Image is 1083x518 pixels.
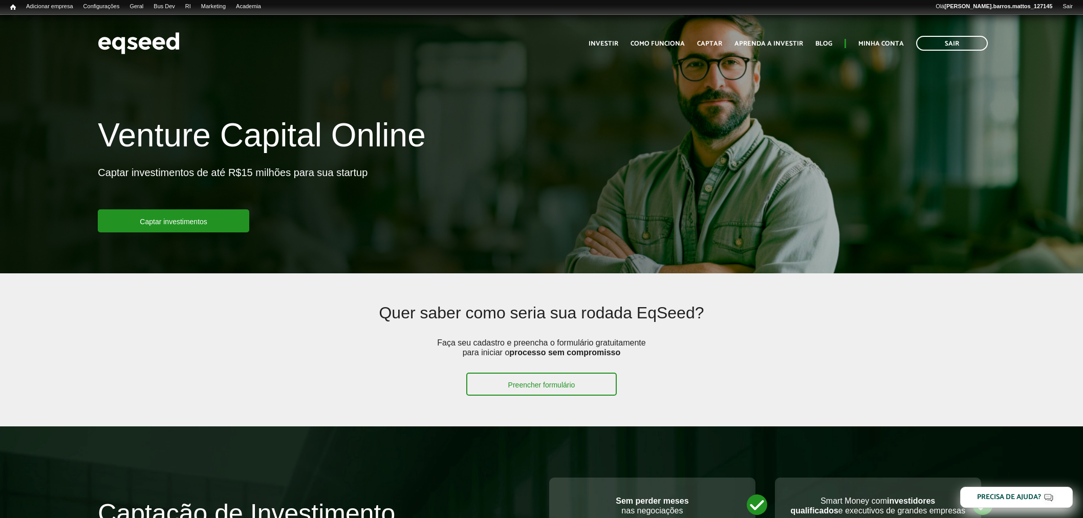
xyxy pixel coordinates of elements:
h2: Quer saber como seria sua rodada EqSeed? [188,304,895,337]
strong: [PERSON_NAME].barros.mattos_127145 [944,3,1052,9]
span: Início [10,4,16,11]
p: Faça seu cadastro e preencha o formulário gratuitamente para iniciar o [434,338,649,373]
a: Sair [916,36,988,51]
a: Investir [589,40,618,47]
p: Captar investimentos de até R$15 milhões para sua startup [98,166,367,209]
a: Bus Dev [148,3,180,11]
img: EqSeed [98,30,180,57]
a: RI [180,3,196,11]
a: Minha conta [858,40,904,47]
a: Adicionar empresa [21,3,78,11]
a: Academia [231,3,266,11]
a: Geral [124,3,148,11]
h1: Venture Capital Online [98,117,425,158]
a: Preencher formulário [466,373,617,396]
p: nas negociações [559,496,745,515]
a: Marketing [196,3,231,11]
a: Configurações [78,3,125,11]
a: Início [5,3,21,12]
a: Olá[PERSON_NAME].barros.mattos_127145 [930,3,1057,11]
a: Captar investimentos [98,209,249,232]
a: Como funciona [631,40,685,47]
a: Aprenda a investir [734,40,803,47]
a: Blog [815,40,832,47]
a: Sair [1057,3,1078,11]
strong: processo sem compromisso [509,348,620,357]
strong: Sem perder meses [616,497,688,505]
a: Captar [697,40,722,47]
strong: investidores qualificados [790,497,935,515]
p: Smart Money com e executivos de grandes empresas [785,496,971,515]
